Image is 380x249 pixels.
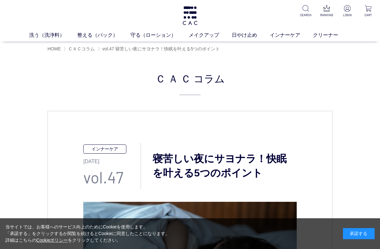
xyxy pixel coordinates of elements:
p: LOGIN [341,13,354,17]
div: 承諾する [343,228,375,239]
a: 洗う（洗浄料） [29,31,77,39]
h3: 寝苦しい夜にサヨナラ！快眠を叶える5つのポイント [141,152,297,180]
span: コラム [193,71,225,86]
p: [DATE] [83,154,141,165]
a: インナーケア [270,31,313,39]
a: RANKING [320,5,333,17]
a: 整える（パック） [77,31,130,39]
h2: ＣＡＣ [47,71,332,95]
a: 守る（ローション） [130,31,189,39]
p: インナーケア [83,144,126,154]
p: vol.47 [83,165,141,189]
a: メイクアップ [189,31,232,39]
a: LOGIN [341,5,354,17]
div: 当サイトでは、お客様へのサービス向上のためにCookieを使用します。 「承諾する」をクリックするか閲覧を続けるとCookieに同意したことになります。 詳細はこちらの をクリックしてください。 [5,224,170,244]
a: CART [362,5,375,17]
span: vol.47 寝苦しい夜にサヨナラ！快眠を叶える5つのポイント [102,46,220,51]
a: ＣＡＣコラム [68,46,95,51]
li: 〉 [64,46,96,52]
p: CART [362,13,375,17]
img: logo [182,6,198,25]
a: Cookieポリシー [36,238,68,243]
a: HOME [47,46,61,51]
li: 〉 [98,46,221,52]
p: SEARCH [299,13,312,17]
a: SEARCH [299,5,312,17]
p: RANKING [320,13,333,17]
a: クリーナー [313,31,351,39]
a: 日やけ止め [232,31,270,39]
